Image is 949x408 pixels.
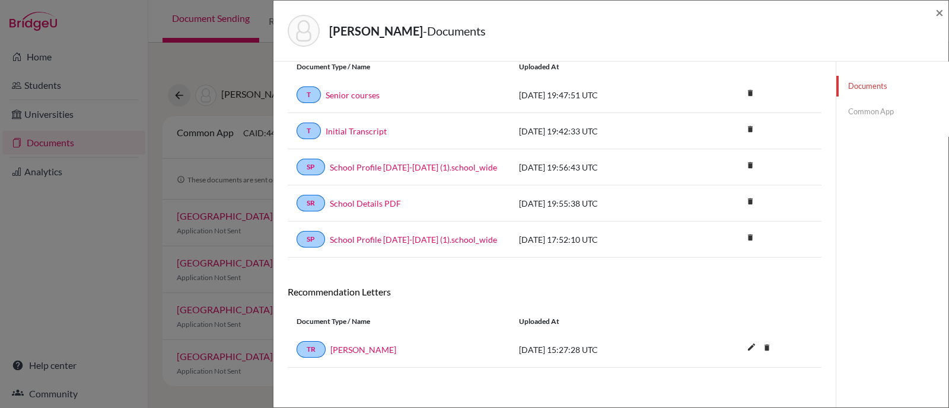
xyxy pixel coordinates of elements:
[742,338,761,356] i: edit
[288,286,821,297] h6: Recommendation Letters
[330,233,497,246] a: School Profile [DATE]-[DATE] (1).school_wide
[836,101,948,122] a: Common App
[510,197,688,210] div: [DATE] 19:55:38 UTC
[741,230,759,246] a: delete
[288,62,510,72] div: Document Type / Name
[741,192,759,210] i: delete
[741,86,759,102] a: delete
[326,89,380,101] a: Senior courses
[330,161,497,174] a: School Profile [DATE]-[DATE] (1).school_wide
[741,194,759,210] a: delete
[330,343,396,356] a: [PERSON_NAME]
[836,76,948,97] a: Documents
[297,341,326,358] a: TR
[510,233,688,246] div: [DATE] 17:52:10 UTC
[329,24,423,38] strong: [PERSON_NAME]
[326,125,387,137] a: Initial Transcript
[758,340,776,356] a: delete
[758,339,776,356] i: delete
[423,24,486,38] span: - Documents
[741,120,759,138] i: delete
[297,231,325,248] a: SP
[510,62,688,72] div: Uploaded at
[297,123,321,139] a: T
[510,125,688,137] div: [DATE] 19:42:33 UTC
[741,229,759,246] i: delete
[935,5,944,20] button: Close
[297,86,321,103] a: T
[741,158,759,174] a: delete
[741,122,759,138] a: delete
[510,89,688,101] div: [DATE] 19:47:51 UTC
[519,345,598,355] span: [DATE] 15:27:28 UTC
[741,339,762,357] button: edit
[510,161,688,174] div: [DATE] 19:56:43 UTC
[741,84,759,102] i: delete
[330,197,401,210] a: School Details PDF
[741,156,759,174] i: delete
[297,159,325,175] a: SP
[288,316,510,327] div: Document Type / Name
[510,316,688,327] div: Uploaded at
[297,195,325,211] a: SR
[935,4,944,21] span: ×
